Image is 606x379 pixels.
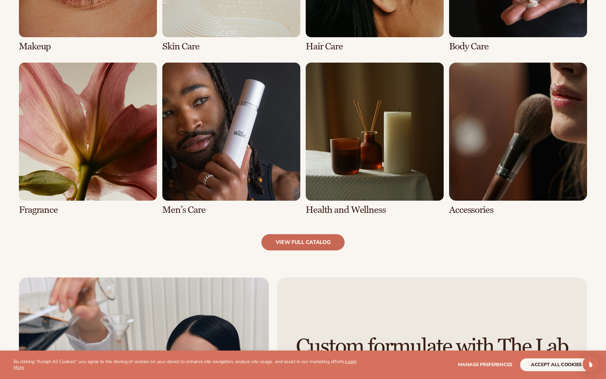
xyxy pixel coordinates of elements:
[449,41,587,52] h3: Body Care
[583,356,599,372] div: Open Intercom Messenger
[458,361,512,368] span: Manage preferences
[19,41,157,52] h3: Makeup
[458,358,512,371] button: Manage preferences
[520,358,592,371] button: accept all cookies
[162,41,300,52] h3: Skin Care
[449,63,587,215] div: 8 / 8
[162,63,300,215] div: 6 / 8
[261,234,345,250] a: view full catalog
[306,63,444,215] div: 7 / 8
[306,41,444,52] h3: Hair Care
[14,359,367,371] p: By clicking "Accept All Cookies", you agree to the storing of cookies on your device to enhance s...
[14,358,357,371] a: Learn More
[19,63,157,215] div: 5 / 8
